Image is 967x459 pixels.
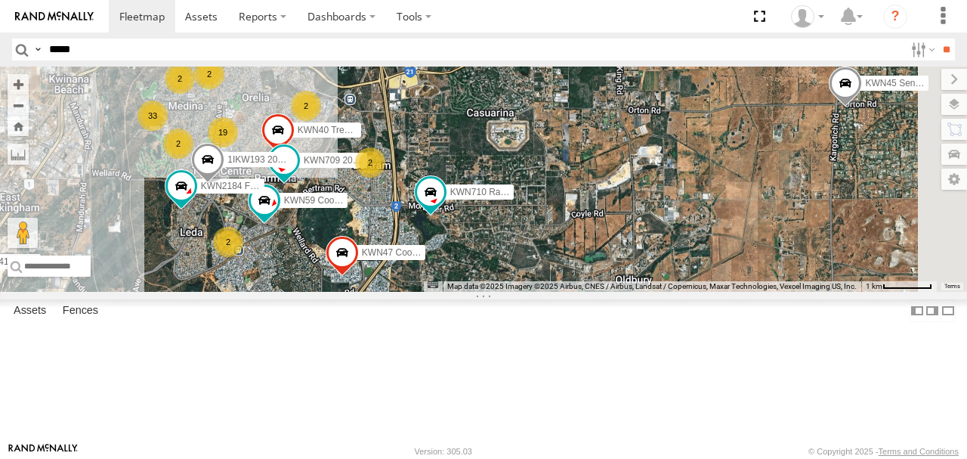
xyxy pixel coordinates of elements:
[447,282,857,290] span: Map data ©2025 Imagery ©2025 Airbus, CNES / Airbus, Landsat / Copernicus, Maxar Technologies, Vex...
[355,147,385,178] div: 2
[362,247,438,258] span: KWN47 Coor. Infra
[879,447,959,456] a: Terms and Conditions
[284,196,394,206] span: KWN59 Coord Envi&Waste
[165,64,195,94] div: 2
[8,218,38,248] button: Drag Pegman onto the map to open Street View
[163,129,193,159] div: 2
[6,300,54,321] label: Assets
[905,39,938,60] label: Search Filter Options
[8,95,29,116] button: Zoom out
[786,5,830,28] div: Jeff Wegner
[941,169,967,190] label: Map Settings
[866,282,882,290] span: 1 km
[910,299,925,321] label: Dock Summary Table to the Left
[415,447,472,456] div: Version: 305.03
[861,281,937,292] button: Map Scale: 1 km per 62 pixels
[298,125,378,135] span: KWN40 Tree Officer
[428,281,438,288] button: Keyboard shortcuts
[808,447,959,456] div: © Copyright 2025 -
[925,299,940,321] label: Dock Summary Table to the Right
[944,284,960,290] a: Terms
[450,187,524,197] span: KWN710 Rangers
[137,101,168,131] div: 33
[883,5,907,29] i: ?
[201,181,311,191] span: KWN2184 Facility Cleaning
[8,74,29,95] button: Zoom in
[291,91,321,121] div: 2
[55,300,106,321] label: Fences
[32,39,44,60] label: Search Query
[304,156,431,166] span: KWN709 2001093 Ford Ranger
[8,144,29,165] label: Measure
[865,78,944,88] span: KWN45 Senior Hort
[8,444,78,459] a: Visit our Website
[213,227,243,257] div: 2
[15,11,94,22] img: rand-logo.svg
[208,117,238,147] div: 19
[194,59,224,89] div: 2
[941,299,956,321] label: Hide Summary Table
[8,116,29,136] button: Zoom Home
[227,154,360,165] span: 1IKW193 2001092 Corolla Hatch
